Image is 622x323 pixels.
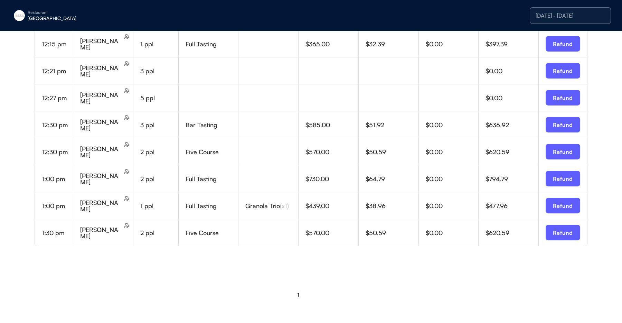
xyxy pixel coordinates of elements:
div: $0.00 [486,68,538,74]
div: 12:21 pm [42,68,73,74]
div: [PERSON_NAME] [80,38,123,50]
div: $0.00 [426,176,479,182]
div: 2 ppl [140,230,178,236]
div: Five Course [186,149,238,155]
div: [PERSON_NAME] [80,65,123,77]
div: $50.59 [366,230,418,236]
div: $570.00 [305,149,358,155]
div: [PERSON_NAME] [80,146,123,158]
div: 1:00 pm [42,203,73,209]
div: $32.39 [366,41,418,47]
div: $0.00 [426,122,479,128]
div: [PERSON_NAME] [80,200,123,212]
button: Refund [546,225,580,240]
button: Refund [546,36,580,52]
div: 1:00 pm [42,176,73,182]
div: $38.96 [366,203,418,209]
div: 2 ppl [140,149,178,155]
div: Full Tasting [186,176,238,182]
img: users-edit.svg [124,61,130,66]
button: Refund [546,171,580,186]
div: Restaurant [28,10,115,15]
img: users-edit.svg [124,169,130,174]
div: Granola Trio [245,203,298,209]
div: $477.96 [486,203,538,209]
div: Bar Tasting [186,122,238,128]
div: $0.00 [426,41,479,47]
div: [GEOGRAPHIC_DATA] [28,16,115,21]
div: $365.00 [305,41,358,47]
div: Full Tasting [186,203,238,209]
div: 1 [298,293,299,297]
div: $0.00 [426,203,479,209]
div: $50.59 [366,149,418,155]
img: users-edit.svg [124,115,130,120]
div: $794.79 [486,176,538,182]
div: $585.00 [305,122,358,128]
img: users-edit.svg [124,88,130,93]
img: eleven-madison-park-new-york-ny-logo-1.jpg [14,10,25,21]
div: 12:15 pm [42,41,73,47]
div: Full Tasting [186,41,238,47]
button: Refund [546,90,580,105]
div: $0.00 [426,230,479,236]
img: users-edit.svg [124,223,130,228]
div: Five Course [186,230,238,236]
div: 2 ppl [140,176,178,182]
font: (x1) [280,202,289,210]
button: Refund [546,63,580,79]
div: [PERSON_NAME] [80,92,123,104]
div: 1:30 pm [42,230,73,236]
div: 5 ppl [140,95,178,101]
div: $0.00 [426,149,479,155]
div: $64.79 [366,176,418,182]
div: 1 ppl [140,41,178,47]
div: $620.59 [486,230,538,236]
img: users-edit.svg [124,196,130,201]
div: $439.00 [305,203,358,209]
div: 3 ppl [140,122,178,128]
div: 12:27 pm [42,95,73,101]
button: Refund [546,144,580,159]
button: Refund [546,117,580,132]
div: 12:30 pm [42,149,73,155]
div: [PERSON_NAME] [80,119,123,131]
div: $636.92 [486,122,538,128]
div: [DATE] - [DATE] [536,13,605,18]
div: $0.00 [486,95,538,101]
div: $620.59 [486,149,538,155]
div: $397.39 [486,41,538,47]
div: 1 ppl [140,203,178,209]
div: $51.92 [366,122,418,128]
img: users-edit.svg [124,142,130,147]
div: $730.00 [305,176,358,182]
img: users-edit.svg [124,34,130,39]
button: Refund [546,198,580,213]
div: 12:30 pm [42,122,73,128]
div: 3 ppl [140,68,178,74]
div: $570.00 [305,230,358,236]
div: [PERSON_NAME] [80,173,123,185]
div: [PERSON_NAME] [80,227,123,239]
